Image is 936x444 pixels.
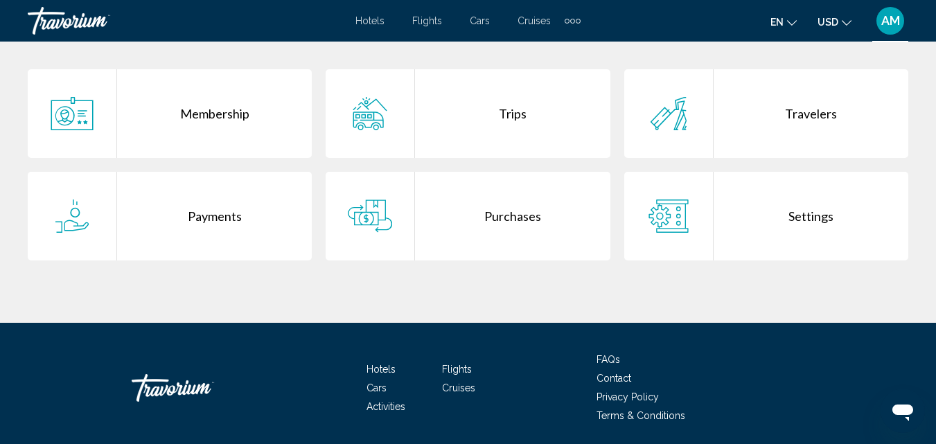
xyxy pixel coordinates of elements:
[470,15,490,26] a: Cars
[367,401,405,412] a: Activities
[412,15,442,26] a: Flights
[818,17,838,28] span: USD
[442,382,475,393] a: Cruises
[326,172,610,260] a: Purchases
[881,14,900,28] span: AM
[624,69,908,158] a: Travelers
[117,172,312,260] div: Payments
[28,172,312,260] a: Payments
[442,364,472,375] a: Flights
[597,354,620,365] a: FAQs
[326,69,610,158] a: Trips
[28,7,342,35] a: Travorium
[770,12,797,32] button: Change language
[518,15,551,26] a: Cruises
[881,389,925,433] iframe: Button to launch messaging window
[770,17,784,28] span: en
[415,172,610,260] div: Purchases
[597,410,685,421] a: Terms & Conditions
[415,69,610,158] div: Trips
[117,69,312,158] div: Membership
[367,364,396,375] a: Hotels
[714,69,908,158] div: Travelers
[355,15,385,26] a: Hotels
[872,6,908,35] button: User Menu
[132,367,270,409] a: Travorium
[714,172,908,260] div: Settings
[28,69,312,158] a: Membership
[565,10,581,32] button: Extra navigation items
[624,172,908,260] a: Settings
[597,373,631,384] a: Contact
[367,382,387,393] a: Cars
[597,391,659,402] a: Privacy Policy
[818,12,851,32] button: Change currency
